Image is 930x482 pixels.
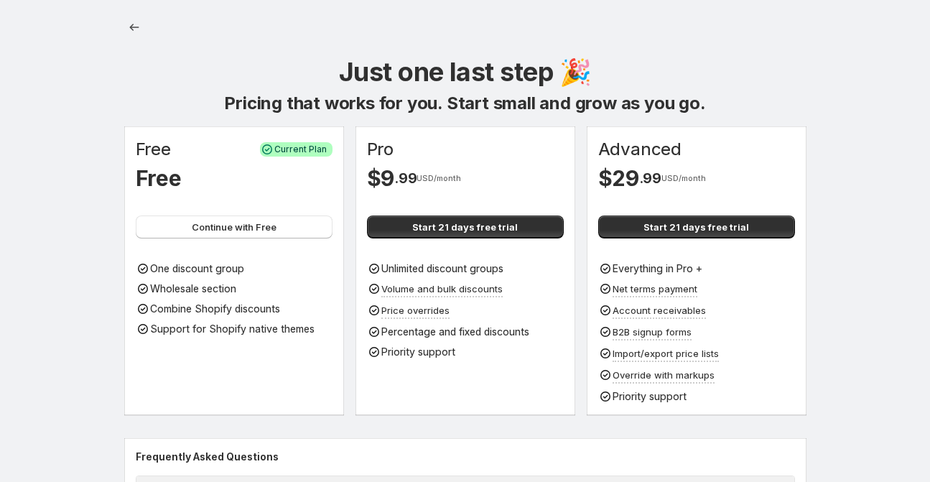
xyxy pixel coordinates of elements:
span: Start 21 days free trial [412,220,518,234]
h1: Free [136,164,182,193]
span: Start 21 days free trial [643,220,749,234]
p: Support for Shopify native themes [150,322,315,336]
span: Price overrides [381,305,450,316]
span: Volume and bulk discounts [381,283,503,295]
h1: $ 29 [598,164,639,193]
span: Override with markups [613,369,715,381]
h1: Just one last step 🎉 [339,55,591,89]
span: Percentage and fixed discounts [381,325,529,338]
button: Start 21 days free trial [598,215,795,238]
span: Everything in Pro + [613,262,702,274]
h2: Frequently Asked Questions [136,450,795,464]
span: USD/month [661,174,706,182]
span: B2B signup forms [613,326,692,338]
button: Start 21 days free trial [367,215,564,238]
span: Priority support [381,346,455,358]
h1: Pricing that works for you. Start small and grow as you go. [224,92,705,115]
p: Combine Shopify discounts [150,302,280,316]
h1: Free [136,138,171,161]
h1: Pro [367,138,394,161]
span: Account receivables [613,305,706,316]
span: USD/month [417,174,461,182]
span: Current Plan [274,144,327,155]
h1: Advanced [598,138,682,161]
span: . 99 [639,170,661,187]
button: Continue with Free [136,215,333,238]
p: Wholesale section [150,282,236,296]
span: Unlimited discount groups [381,262,503,274]
span: . 99 [394,170,417,187]
h1: $ 9 [367,164,394,193]
span: Import/export price lists [613,348,719,359]
p: One discount group [150,261,244,276]
span: Net terms payment [613,283,697,295]
span: Priority support [613,390,687,402]
span: Continue with Free [192,220,276,234]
